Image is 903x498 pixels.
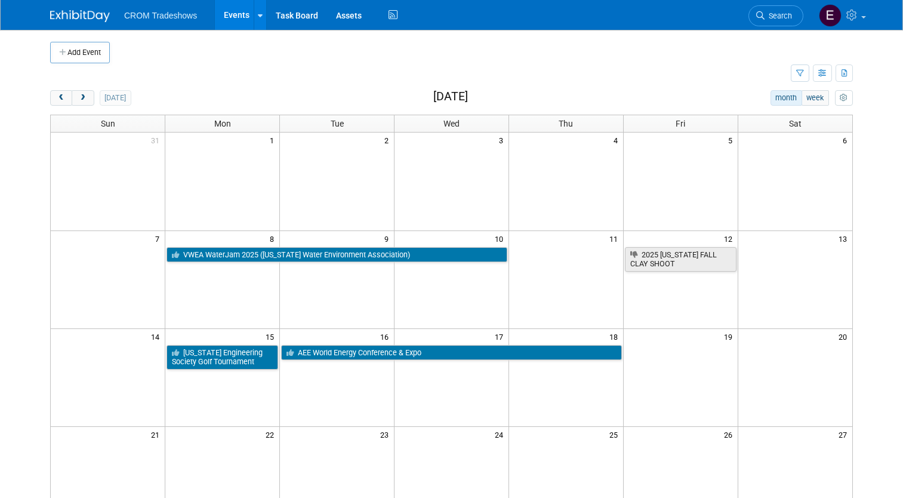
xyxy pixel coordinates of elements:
[727,133,738,147] span: 5
[101,119,115,128] span: Sun
[383,133,394,147] span: 2
[840,94,847,102] i: Personalize Calendar
[837,427,852,442] span: 27
[765,11,792,20] span: Search
[608,329,623,344] span: 18
[723,329,738,344] span: 19
[150,427,165,442] span: 21
[676,119,685,128] span: Fri
[214,119,231,128] span: Mon
[383,231,394,246] span: 9
[379,427,394,442] span: 23
[72,90,94,106] button: next
[494,231,508,246] span: 10
[167,247,507,263] a: VWEA WaterJam 2025 ([US_STATE] Water Environment Association)
[124,11,197,20] span: CROM Tradeshows
[443,119,460,128] span: Wed
[50,90,72,106] button: prev
[281,345,622,361] a: AEE World Energy Conference & Expo
[50,10,110,22] img: ExhibitDay
[819,4,842,27] img: Emily Williams
[608,231,623,246] span: 11
[150,329,165,344] span: 14
[835,90,853,106] button: myCustomButton
[494,329,508,344] span: 17
[167,345,278,370] a: [US_STATE] Engineering Society Golf Tournament
[150,133,165,147] span: 31
[771,90,802,106] button: month
[331,119,344,128] span: Tue
[494,427,508,442] span: 24
[269,231,279,246] span: 8
[789,119,802,128] span: Sat
[723,231,738,246] span: 12
[379,329,394,344] span: 16
[269,133,279,147] span: 1
[723,427,738,442] span: 26
[748,5,803,26] a: Search
[50,42,110,63] button: Add Event
[612,133,623,147] span: 4
[264,427,279,442] span: 22
[837,231,852,246] span: 13
[625,247,736,272] a: 2025 [US_STATE] FALL CLAY SHOOT
[498,133,508,147] span: 3
[154,231,165,246] span: 7
[100,90,131,106] button: [DATE]
[837,329,852,344] span: 20
[559,119,573,128] span: Thu
[842,133,852,147] span: 6
[802,90,829,106] button: week
[264,329,279,344] span: 15
[608,427,623,442] span: 25
[433,90,468,103] h2: [DATE]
